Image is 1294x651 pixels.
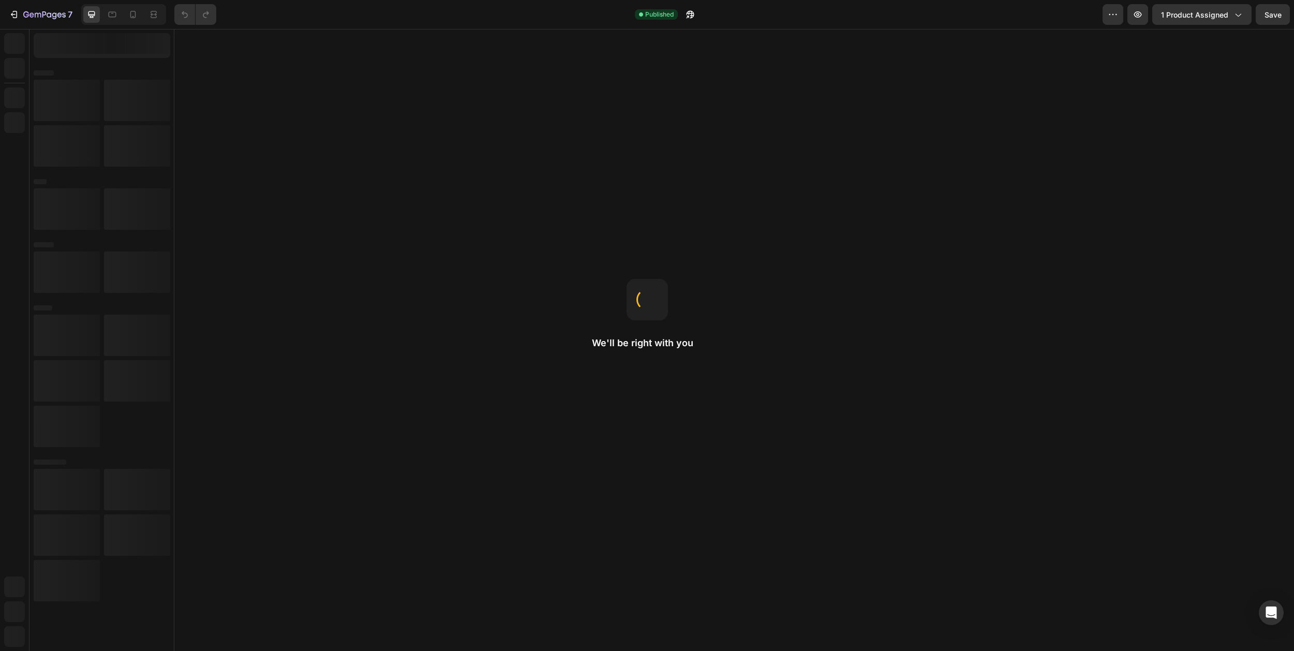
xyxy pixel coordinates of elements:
span: 1 product assigned [1161,9,1228,20]
h2: We'll be right with you [592,337,703,349]
button: 1 product assigned [1152,4,1252,25]
p: 7 [68,8,72,21]
button: 7 [4,4,77,25]
button: Save [1256,4,1290,25]
div: Open Intercom Messenger [1259,600,1284,625]
span: Save [1265,10,1282,19]
div: Undo/Redo [174,4,216,25]
span: Published [645,10,674,19]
